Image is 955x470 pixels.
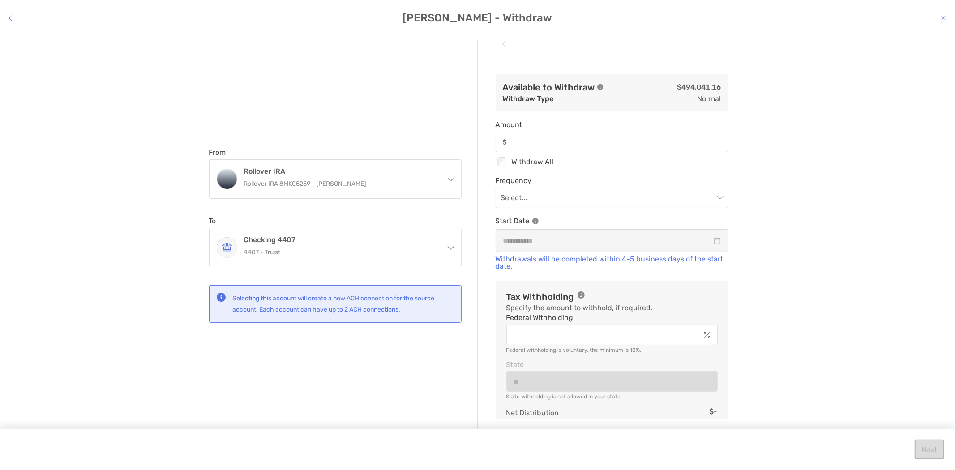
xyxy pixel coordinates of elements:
p: Selecting this account will create a new ACH connection for the source account. Each account can ... [233,293,454,315]
div: Withdraw All [496,156,728,167]
span: Amount [496,120,728,129]
span: $ - [710,407,718,419]
span: Federal Withholding [506,313,718,322]
p: normal [698,93,721,104]
h4: Checking 4407 [244,235,437,244]
img: input icon [503,139,507,145]
h3: Available to Withdraw [503,82,595,93]
img: Rollover IRA [217,169,237,189]
img: input icon [704,332,711,338]
img: icon tooltip [578,291,585,299]
label: State [506,361,524,368]
img: Checking 4407 [217,238,237,257]
img: Information Icon [532,218,539,224]
img: status icon [217,293,226,302]
span: Frequency [496,176,728,185]
p: Net Distribution [506,407,559,419]
input: Amountinput icon [510,138,728,146]
h4: Rollover IRA [244,167,437,175]
p: Specify the amount to withhold, if required. [506,302,653,313]
p: $494,041.16 [611,81,721,93]
span: Federal withholding is voluntary, the minimum is 10%. [506,347,642,353]
label: From [209,148,226,157]
b: Withdraw Type [503,94,554,103]
p: Withdrawals will be completed within 4-5 business days of the start date. [496,256,728,270]
h3: Tax Withholding [506,291,574,302]
input: Federal Withholdinginput icon [507,331,700,339]
p: Rollover IRA 8MK05259 - [PERSON_NAME] [244,178,437,189]
p: Start Date [496,215,728,226]
p: 4407 - Truist [244,247,437,258]
span: State withholding is not allowed in your state. [506,393,622,400]
label: To [209,217,216,225]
